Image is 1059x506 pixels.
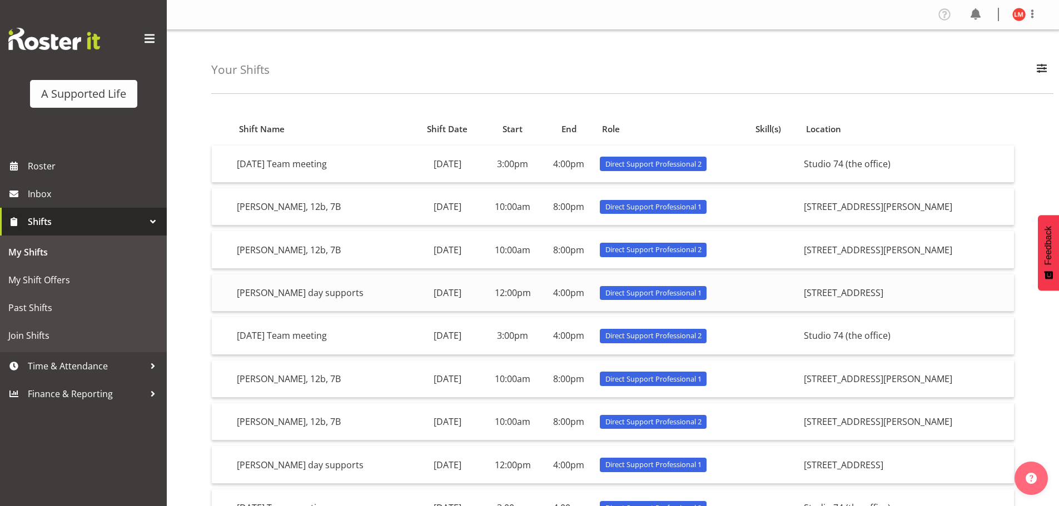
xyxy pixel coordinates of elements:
[483,446,542,483] td: 12:00pm
[799,360,1014,398] td: [STREET_ADDRESS][PERSON_NAME]
[799,446,1014,483] td: [STREET_ADDRESS]
[1030,58,1053,82] button: Filter Employees
[232,231,412,268] td: [PERSON_NAME], 12b, 7B
[543,274,595,312] td: 4:00pm
[427,123,468,136] span: Shift Date
[28,158,161,174] span: Roster
[412,188,483,226] td: [DATE]
[503,123,523,136] span: Start
[605,202,702,212] span: Direct Support Professional 1
[543,188,595,226] td: 8:00pm
[799,403,1014,440] td: [STREET_ADDRESS][PERSON_NAME]
[28,358,145,374] span: Time & Attendance
[483,360,542,398] td: 10:00am
[543,446,595,483] td: 4:00pm
[483,231,542,268] td: 10:00am
[211,63,270,76] h4: Your Shifts
[412,403,483,440] td: [DATE]
[483,317,542,354] td: 3:00pm
[605,330,702,341] span: Direct Support Professional 2
[3,238,164,266] a: My Shifts
[412,360,483,398] td: [DATE]
[799,146,1014,183] td: Studio 74 (the office)
[605,459,702,470] span: Direct Support Professional 1
[8,299,158,316] span: Past Shifts
[605,374,702,384] span: Direct Support Professional 1
[543,403,595,440] td: 8:00pm
[28,213,145,230] span: Shifts
[799,231,1014,268] td: [STREET_ADDRESS][PERSON_NAME]
[8,28,100,50] img: Rosterit website logo
[543,360,595,398] td: 8:00pm
[232,146,412,183] td: [DATE] Team meeting
[232,317,412,354] td: [DATE] Team meeting
[483,188,542,226] td: 10:00am
[412,274,483,312] td: [DATE]
[543,317,595,354] td: 4:00pm
[1043,226,1053,265] span: Feedback
[605,288,702,298] span: Direct Support Professional 1
[806,123,841,136] span: Location
[232,274,412,312] td: [PERSON_NAME] day supports
[41,86,126,102] div: A Supported Life
[605,417,702,427] span: Direct Support Professional 2
[602,123,620,136] span: Role
[232,188,412,226] td: [PERSON_NAME], 12b, 7B
[799,317,1014,354] td: Studio 74 (the office)
[3,322,164,349] a: Join Shifts
[755,123,781,136] span: Skill(s)
[8,327,158,344] span: Join Shifts
[28,385,145,402] span: Finance & Reporting
[232,403,412,440] td: [PERSON_NAME], 12b, 7B
[3,294,164,322] a: Past Shifts
[412,146,483,183] td: [DATE]
[483,274,542,312] td: 12:00pm
[605,159,702,169] span: Direct Support Professional 2
[1038,215,1059,290] button: Feedback - Show survey
[412,317,483,354] td: [DATE]
[412,446,483,483] td: [DATE]
[799,274,1014,312] td: [STREET_ADDRESS]
[605,244,702,255] span: Direct Support Professional 2
[232,360,412,398] td: [PERSON_NAME], 12b, 7B
[8,244,158,260] span: My Shifts
[239,123,285,136] span: Shift Name
[28,186,161,202] span: Inbox
[543,231,595,268] td: 8:00pm
[483,403,542,440] td: 10:00am
[232,446,412,483] td: [PERSON_NAME] day supports
[543,146,595,183] td: 4:00pm
[561,123,576,136] span: End
[1026,473,1037,484] img: help-xxl-2.png
[1012,8,1026,21] img: lauitiiti-maiai11485.jpg
[483,146,542,183] td: 3:00pm
[799,188,1014,226] td: [STREET_ADDRESS][PERSON_NAME]
[8,272,158,288] span: My Shift Offers
[412,231,483,268] td: [DATE]
[3,266,164,294] a: My Shift Offers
